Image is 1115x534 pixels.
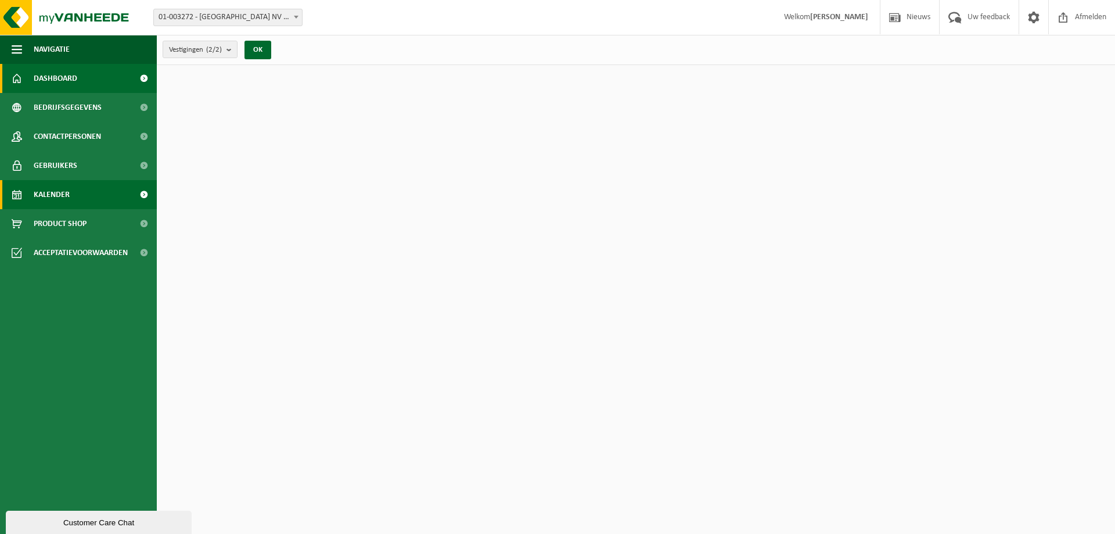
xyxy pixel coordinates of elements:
[34,122,101,151] span: Contactpersonen
[153,9,303,26] span: 01-003272 - BELGOSUC NV - BEERNEM
[154,9,302,26] span: 01-003272 - BELGOSUC NV - BEERNEM
[34,151,77,180] span: Gebruikers
[163,41,238,58] button: Vestigingen(2/2)
[34,180,70,209] span: Kalender
[206,46,222,53] count: (2/2)
[6,508,194,534] iframe: chat widget
[34,64,77,93] span: Dashboard
[169,41,222,59] span: Vestigingen
[810,13,868,21] strong: [PERSON_NAME]
[34,238,128,267] span: Acceptatievoorwaarden
[244,41,271,59] button: OK
[34,35,70,64] span: Navigatie
[34,93,102,122] span: Bedrijfsgegevens
[34,209,87,238] span: Product Shop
